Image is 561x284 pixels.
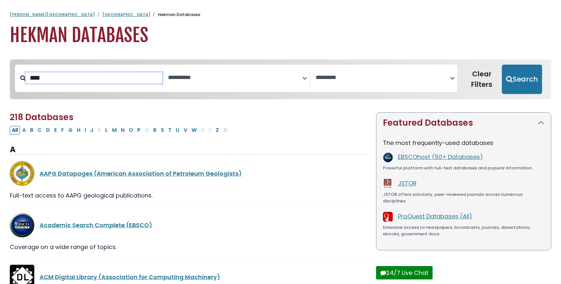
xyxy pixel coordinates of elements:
[166,126,173,134] button: Filter Results T
[66,126,74,134] button: Filter Results G
[398,212,472,220] a: ProQuest Databases (All)
[40,169,242,178] a: AAPG Datapages (American Association of Petroleum Geologists)
[20,126,28,134] button: Filter Results A
[10,11,551,18] nav: breadcrumb
[214,126,221,134] button: Filter Results Z
[376,113,551,133] button: Featured Databases
[398,153,483,161] a: EBSCOhost (50+ Databases)
[103,126,110,134] button: Filter Results L
[26,72,162,83] input: Search database by title or keyword
[52,126,59,134] button: Filter Results E
[174,126,181,134] button: Filter Results U
[151,126,158,134] button: Filter Results R
[44,126,52,134] button: Filter Results D
[10,243,368,251] div: Coverage on a wide range of topics.
[10,111,74,123] span: 218 Databases
[10,11,95,18] a: [PERSON_NAME][GEOGRAPHIC_DATA]
[83,126,88,134] button: Filter Results I
[159,126,166,134] button: Filter Results S
[28,126,35,134] button: Filter Results B
[102,11,150,18] a: [GEOGRAPHIC_DATA]
[10,191,368,200] div: Full-text access to AAPG geological publications.
[383,224,544,237] div: Extensive access to newspapers, broadcasts, journals, dissertations, ebooks, government docs.
[119,126,126,134] button: Filter Results N
[502,65,542,94] button: Submit for Search Results
[190,126,199,134] button: Filter Results W
[75,126,82,134] button: Filter Results H
[10,24,551,46] h1: Hekman Databases
[316,74,450,81] textarea: Search
[10,145,368,155] h3: A
[168,74,302,81] textarea: Search
[40,273,220,281] a: ACM Digital Library (Association for Computing Machinery)
[461,65,502,94] button: Clear Filters
[59,126,66,134] button: Filter Results F
[10,126,230,134] div: Alpha-list to filter by first letter of database name
[383,191,544,204] div: JSTOR offers scholarly, peer-reviewed journals across numerous disciplines.
[10,59,551,99] nav: Search filters
[150,11,200,18] li: Hekman Databases
[36,126,44,134] button: Filter Results C
[383,138,544,147] p: The most frequently-used databases
[110,126,119,134] button: Filter Results M
[182,126,189,134] button: Filter Results V
[127,126,135,134] button: Filter Results O
[88,126,95,134] button: Filter Results J
[10,126,20,134] button: All
[383,165,544,171] div: Powerful platform with full-text databases and popular information.
[398,179,417,187] a: JSTOR
[376,266,433,279] button: 24/7 Live Chat
[135,126,142,134] button: Filter Results P
[40,221,152,229] a: Academic Search Complete (EBSCO)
